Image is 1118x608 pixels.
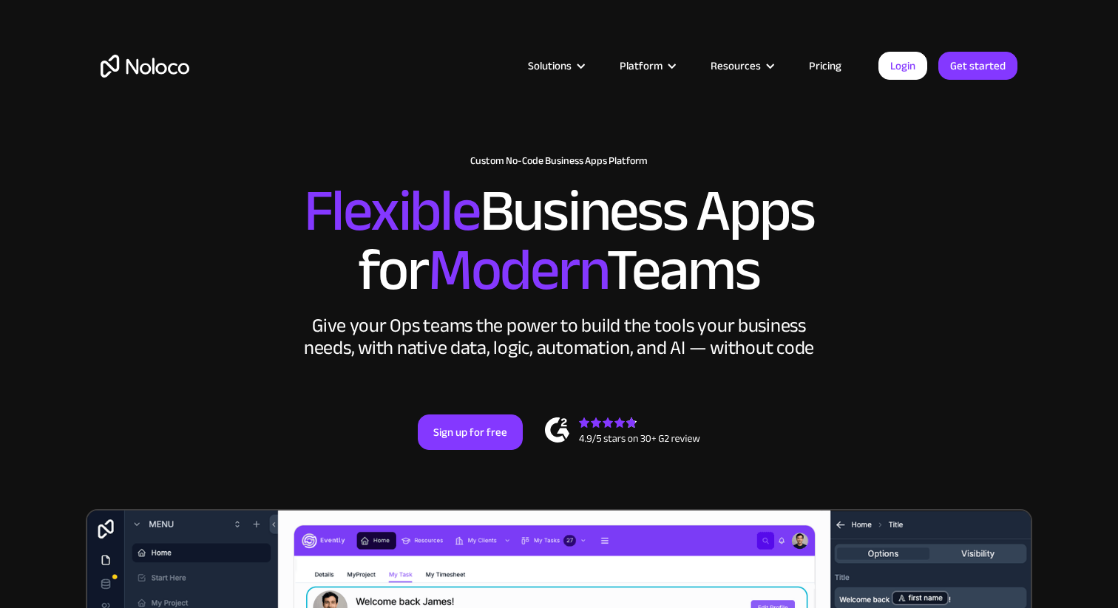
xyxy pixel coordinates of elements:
[428,215,606,325] span: Modern
[101,55,189,78] a: home
[601,56,692,75] div: Platform
[418,414,523,450] a: Sign up for free
[101,182,1017,300] h2: Business Apps for Teams
[692,56,790,75] div: Resources
[528,56,572,75] div: Solutions
[620,56,663,75] div: Platform
[304,156,480,266] span: Flexible
[878,52,927,80] a: Login
[509,56,601,75] div: Solutions
[790,56,860,75] a: Pricing
[300,315,818,359] div: Give your Ops teams the power to build the tools your business needs, with native data, logic, au...
[101,155,1017,167] h1: Custom No-Code Business Apps Platform
[938,52,1017,80] a: Get started
[711,56,761,75] div: Resources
